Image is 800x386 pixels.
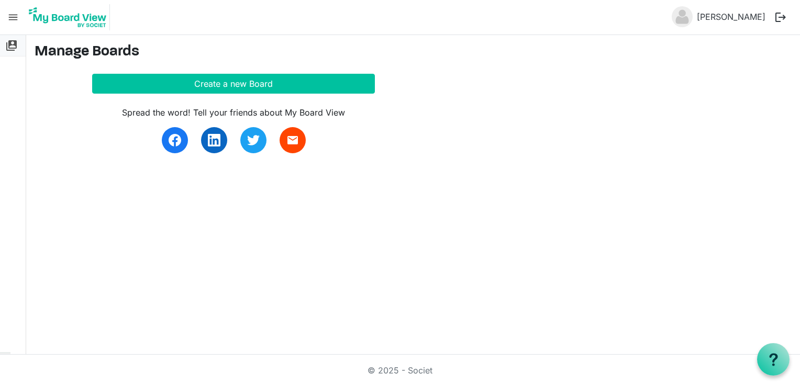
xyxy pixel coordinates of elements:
[770,6,792,28] button: logout
[280,127,306,153] a: email
[368,365,432,376] a: © 2025 - Societ
[286,134,299,146] span: email
[208,134,220,146] img: linkedin.svg
[672,6,693,27] img: no-profile-picture.svg
[247,134,260,146] img: twitter.svg
[92,74,375,94] button: Create a new Board
[26,4,110,30] img: My Board View Logo
[693,6,770,27] a: [PERSON_NAME]
[26,4,114,30] a: My Board View Logo
[3,7,23,27] span: menu
[92,106,375,119] div: Spread the word! Tell your friends about My Board View
[169,134,181,146] img: facebook.svg
[5,35,18,56] span: switch_account
[35,43,792,61] h3: Manage Boards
